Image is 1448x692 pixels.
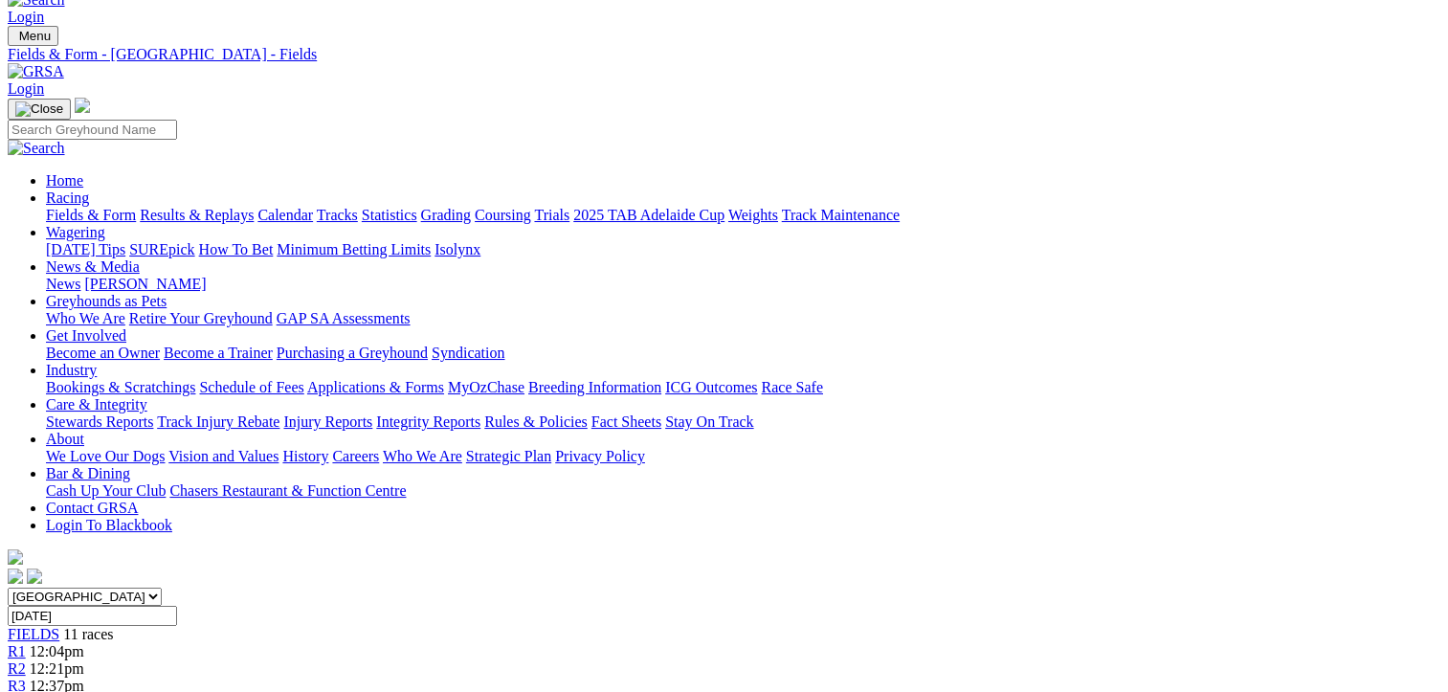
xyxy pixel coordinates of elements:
a: GAP SA Assessments [277,310,411,326]
a: Racing [46,190,89,206]
a: Fields & Form [46,207,136,223]
a: Contact GRSA [46,500,138,516]
div: Bar & Dining [46,482,1440,500]
a: How To Bet [199,241,274,257]
a: News & Media [46,258,140,275]
a: Injury Reports [283,413,372,430]
span: Menu [19,29,51,43]
a: Who We Are [383,448,462,464]
a: Home [46,172,83,189]
a: FIELDS [8,626,59,642]
a: Minimum Betting Limits [277,241,431,257]
a: Get Involved [46,327,126,344]
a: Vision and Values [168,448,278,464]
a: Bar & Dining [46,465,130,481]
a: Applications & Forms [307,379,444,395]
a: SUREpick [129,241,194,257]
img: GRSA [8,63,64,80]
a: Trials [534,207,569,223]
a: Login To Blackbook [46,517,172,533]
a: 2025 TAB Adelaide Cup [573,207,724,223]
input: Select date [8,606,177,626]
img: twitter.svg [27,569,42,584]
a: ICG Outcomes [665,379,757,395]
a: Track Injury Rebate [157,413,279,430]
a: R1 [8,643,26,659]
a: Chasers Restaurant & Function Centre [169,482,406,499]
img: logo-grsa-white.png [8,549,23,565]
a: History [282,448,328,464]
a: Stay On Track [665,413,753,430]
a: Statistics [362,207,417,223]
a: Careers [332,448,379,464]
a: Race Safe [761,379,822,395]
a: Wagering [46,224,105,240]
a: Become an Owner [46,345,160,361]
a: Login [8,80,44,97]
a: [DATE] Tips [46,241,125,257]
div: News & Media [46,276,1440,293]
a: Rules & Policies [484,413,588,430]
a: Fact Sheets [591,413,661,430]
a: Industry [46,362,97,378]
a: Greyhounds as Pets [46,293,167,309]
button: Toggle navigation [8,99,71,120]
a: R2 [8,660,26,677]
div: About [46,448,1440,465]
span: 11 races [63,626,113,642]
a: Privacy Policy [555,448,645,464]
img: logo-grsa-white.png [75,98,90,113]
a: Grading [421,207,471,223]
a: Track Maintenance [782,207,900,223]
div: Get Involved [46,345,1440,362]
img: Search [8,140,65,157]
div: Racing [46,207,1440,224]
a: Purchasing a Greyhound [277,345,428,361]
a: Calendar [257,207,313,223]
a: News [46,276,80,292]
div: Care & Integrity [46,413,1440,431]
a: Breeding Information [528,379,661,395]
span: 12:21pm [30,660,84,677]
input: Search [8,120,177,140]
img: facebook.svg [8,569,23,584]
a: Retire Your Greyhound [129,310,273,326]
a: Who We Are [46,310,125,326]
a: About [46,431,84,447]
div: Greyhounds as Pets [46,310,1440,327]
a: Become a Trainer [164,345,273,361]
a: Results & Replays [140,207,254,223]
a: MyOzChase [448,379,524,395]
div: Industry [46,379,1440,396]
button: Toggle navigation [8,26,58,46]
a: Stewards Reports [46,413,153,430]
a: Tracks [317,207,358,223]
a: Syndication [432,345,504,361]
a: Isolynx [434,241,480,257]
a: Login [8,9,44,25]
a: Integrity Reports [376,413,480,430]
a: Coursing [475,207,531,223]
a: Bookings & Scratchings [46,379,195,395]
a: Cash Up Your Club [46,482,166,499]
a: We Love Our Dogs [46,448,165,464]
span: 12:04pm [30,643,84,659]
a: [PERSON_NAME] [84,276,206,292]
a: Weights [728,207,778,223]
img: Close [15,101,63,117]
a: Strategic Plan [466,448,551,464]
a: Schedule of Fees [199,379,303,395]
a: Care & Integrity [46,396,147,413]
div: Wagering [46,241,1440,258]
a: Fields & Form - [GEOGRAPHIC_DATA] - Fields [8,46,1440,63]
